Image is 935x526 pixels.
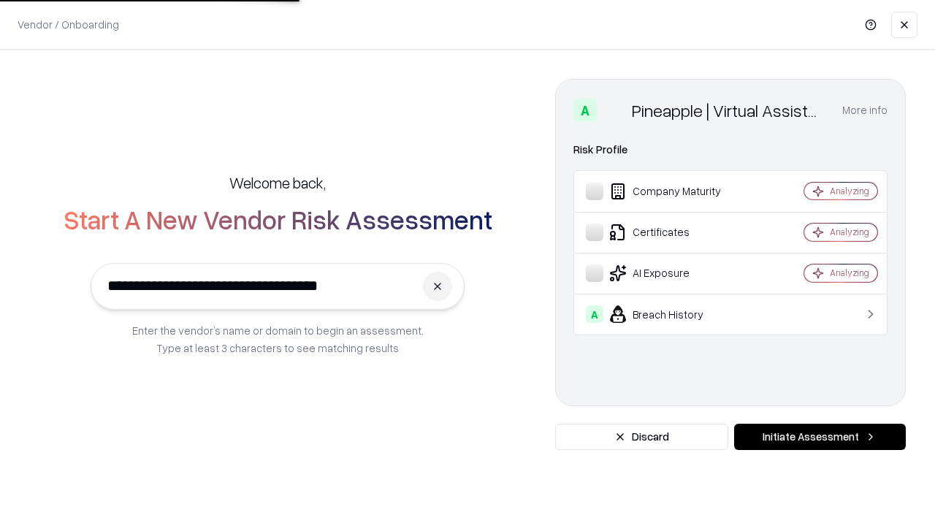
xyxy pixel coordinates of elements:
[586,305,603,323] div: A
[586,224,760,241] div: Certificates
[573,99,597,122] div: A
[573,141,888,159] div: Risk Profile
[18,17,119,32] p: Vendor / Onboarding
[830,267,869,279] div: Analyzing
[586,264,760,282] div: AI Exposure
[555,424,728,450] button: Discard
[229,172,326,193] h5: Welcome back,
[586,183,760,200] div: Company Maturity
[586,305,760,323] div: Breach History
[132,321,424,357] p: Enter the vendor’s name or domain to begin an assessment. Type at least 3 characters to see match...
[830,185,869,197] div: Analyzing
[64,205,492,234] h2: Start A New Vendor Risk Assessment
[830,226,869,238] div: Analyzing
[842,97,888,123] button: More info
[632,99,825,122] div: Pineapple | Virtual Assistant Agency
[734,424,906,450] button: Initiate Assessment
[603,99,626,122] img: Pineapple | Virtual Assistant Agency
